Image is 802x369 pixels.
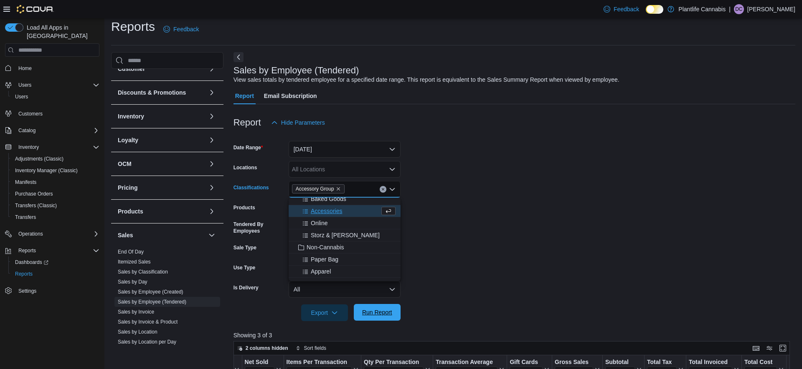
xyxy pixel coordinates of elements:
button: Inventory Manager (Classic) [8,165,103,176]
a: Sales by Location [118,329,157,335]
div: Qty Per Transaction [364,359,424,366]
button: Non-Cannabis [289,241,401,254]
span: Reports [15,271,33,277]
span: Report [235,88,254,104]
input: Dark Mode [646,5,663,14]
span: Export [306,304,343,321]
span: Inventory Manager (Classic) [12,166,99,176]
span: Users [15,93,28,100]
p: Plantlife Cannabis [678,4,726,14]
button: Reports [2,245,103,256]
button: Purchase Orders [8,188,103,200]
button: 2 columns hidden [234,343,292,353]
button: Catalog [2,125,103,136]
label: Date Range [233,144,263,151]
span: Sales by Employee (Tendered) [118,299,186,305]
button: Sort fields [292,343,330,353]
a: Settings [15,286,40,296]
h3: Sales by Employee (Tendered) [233,65,359,75]
button: Transfers [8,211,103,223]
button: Export [301,304,348,321]
span: Accessories [311,207,342,215]
div: Net Sold [244,359,274,366]
button: Paper Bag [289,254,401,266]
a: Transfers [12,212,39,222]
span: Sales by Invoice [118,309,154,315]
h3: Customer [118,65,145,73]
span: Dashboards [12,257,99,267]
h3: Report [233,118,261,128]
button: Hide Parameters [268,114,328,131]
a: Reports [12,269,36,279]
a: Sales by Classification [118,269,168,275]
button: Enter fullscreen [778,343,788,353]
button: Customers [2,108,103,120]
span: Customers [15,108,99,119]
button: Clear input [380,186,386,193]
a: Itemized Sales [118,259,151,265]
span: Manifests [15,179,36,186]
button: All [289,281,401,298]
button: Inventory [207,111,217,121]
span: Feedback [614,5,639,13]
span: Users [15,80,99,90]
div: Donna Chapman [734,4,744,14]
span: Adjustments (Classic) [12,154,99,164]
a: Sales by Employee (Created) [118,289,183,295]
button: Adjustments (Classic) [8,153,103,165]
h3: Discounts & Promotions [118,88,186,97]
button: Reports [15,246,39,256]
a: Sales by Invoice [118,309,154,315]
button: Users [8,91,103,103]
button: Pricing [207,183,217,193]
button: Products [118,207,205,216]
button: Users [2,79,103,91]
span: Inventory Manager (Classic) [15,167,78,174]
span: Adjustments (Classic) [15,156,63,162]
h1: Reports [111,18,155,35]
button: Home [2,62,103,74]
span: Load All Apps in [GEOGRAPHIC_DATA] [23,23,99,40]
span: Itemized Sales [118,259,151,265]
span: Settings [15,286,99,296]
span: Transfers (Classic) [15,202,57,209]
a: Users [12,92,31,102]
button: Online [289,217,401,229]
h3: Sales [118,231,133,239]
label: Classifications [233,184,269,191]
span: Sales by Classification [118,269,168,275]
span: Users [12,92,99,102]
span: Settings [18,288,36,294]
span: Reports [15,246,99,256]
span: Apparel [311,267,331,276]
div: Total Invoiced [689,359,732,366]
span: Sales by Employee (Created) [118,289,183,295]
span: Manifests [12,177,99,187]
span: Inventory [18,144,39,151]
span: 2 columns hidden [246,345,288,351]
label: Tendered By Employees [233,221,285,234]
button: Discounts & Promotions [207,88,217,98]
label: Sale Type [233,244,256,251]
a: Dashboards [12,257,52,267]
img: Cova [17,5,54,13]
a: Transfers (Classic) [12,201,60,211]
button: Display options [764,343,774,353]
button: Customer [207,64,217,74]
span: Paper Bag [311,255,338,264]
button: OCM [207,159,217,169]
div: Items Per Transaction [286,359,351,366]
label: Is Delivery [233,284,259,291]
a: Sales by Employee (Tendered) [118,299,186,305]
span: Transfers [15,214,36,221]
button: Manifests [8,176,103,188]
a: Sales by Day [118,279,147,285]
span: Hide Parameters [281,118,325,127]
div: Transaction Average [436,359,497,366]
button: Inventory [2,141,103,153]
span: Email Subscription [264,88,317,104]
a: Purchase Orders [12,189,56,199]
a: Home [15,63,35,73]
button: Operations [2,228,103,240]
